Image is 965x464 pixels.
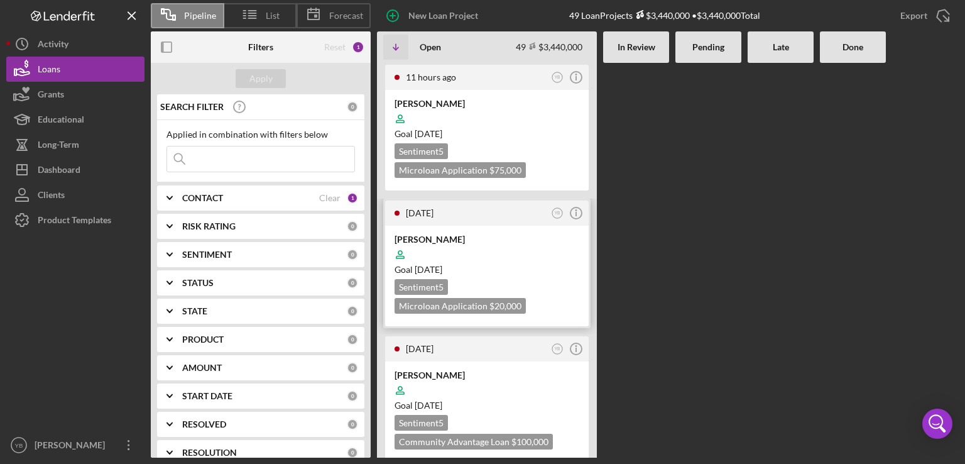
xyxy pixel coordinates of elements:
[166,130,355,140] div: Applied in combination with filters below
[406,343,433,354] time: 2025-09-10 16:55
[395,97,579,110] div: [PERSON_NAME]
[549,69,566,86] button: YB
[395,162,526,178] div: Microloan Application
[6,433,144,458] button: YB[PERSON_NAME]
[182,363,222,373] b: AMOUNT
[415,128,442,139] time: 10/26/2025
[266,11,280,21] span: List
[182,221,236,231] b: RISK RATING
[773,42,789,52] b: Late
[347,221,358,232] div: 0
[888,3,959,28] button: Export
[38,182,65,211] div: Clients
[408,3,478,28] div: New Loan Project
[377,3,491,28] button: New Loan Project
[249,69,273,88] div: Apply
[555,346,560,351] text: YB
[38,82,64,110] div: Grants
[569,10,760,21] div: 49 Loan Projects • $3,440,000 Total
[6,132,144,157] button: Long-Term
[347,101,358,113] div: 0
[406,207,433,218] time: 2025-09-11 01:51
[555,211,560,215] text: YB
[395,233,579,246] div: [PERSON_NAME]
[633,10,690,21] div: $3,440,000
[38,31,68,60] div: Activity
[182,448,237,458] b: RESOLUTION
[347,249,358,260] div: 0
[6,82,144,107] button: Grants
[395,128,442,139] span: Goal
[549,205,566,222] button: YB
[6,57,144,82] a: Loans
[160,102,224,112] b: SEARCH FILTER
[182,193,223,203] b: CONTACT
[182,334,224,345] b: PRODUCT
[31,433,113,461] div: [PERSON_NAME]
[6,31,144,57] button: Activity
[420,42,441,52] b: Open
[236,69,286,88] button: Apply
[6,207,144,233] button: Product Templates
[15,442,23,449] text: YB
[406,72,456,82] time: 2025-09-16 00:09
[489,165,521,175] span: $75,000
[618,42,655,52] b: In Review
[549,341,566,358] button: YB
[38,207,111,236] div: Product Templates
[489,301,521,311] span: $20,000
[395,279,448,295] div: Sentiment 5
[6,182,144,207] button: Clients
[383,63,591,192] a: 11 hours agoYB[PERSON_NAME]Goal [DATE]Sentiment5Microloan Application $75,000
[842,42,863,52] b: Done
[555,75,560,79] text: YB
[324,42,346,52] div: Reset
[511,436,548,447] span: $100,000
[395,434,553,450] div: Community Advantage Loan
[347,192,358,204] div: 1
[347,447,358,458] div: 0
[415,400,442,411] time: 11/17/2025
[383,199,591,328] a: [DATE]YB[PERSON_NAME]Goal [DATE]Sentiment5Microloan Application $20,000
[184,11,216,21] span: Pipeline
[347,334,358,345] div: 0
[347,390,358,402] div: 0
[38,132,79,160] div: Long-Term
[182,419,226,429] b: RESOLVED
[6,107,144,132] button: Educational
[395,400,442,411] span: Goal
[415,264,442,275] time: 10/26/2025
[248,42,273,52] b: Filters
[347,419,358,430] div: 0
[182,278,214,288] b: STATUS
[395,143,448,159] div: Sentiment 5
[38,107,84,135] div: Educational
[329,11,363,21] span: Forecast
[395,298,526,314] div: Microloan Application
[6,157,144,182] button: Dashboard
[516,41,582,52] div: 49 $3,440,000
[182,391,232,401] b: START DATE
[347,277,358,289] div: 0
[347,362,358,373] div: 0
[182,306,207,316] b: STATE
[347,306,358,317] div: 0
[395,264,442,275] span: Goal
[395,369,579,382] div: [PERSON_NAME]
[182,250,232,260] b: SENTIMENT
[38,157,80,185] div: Dashboard
[383,334,591,464] a: [DATE]YB[PERSON_NAME]Goal [DATE]Sentiment5Community Advantage Loan $100,000
[900,3,927,28] div: Export
[352,41,364,53] div: 1
[395,415,448,431] div: Sentiment 5
[38,57,60,85] div: Loans
[922,409,952,439] div: Open Intercom Messenger
[319,193,341,203] div: Clear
